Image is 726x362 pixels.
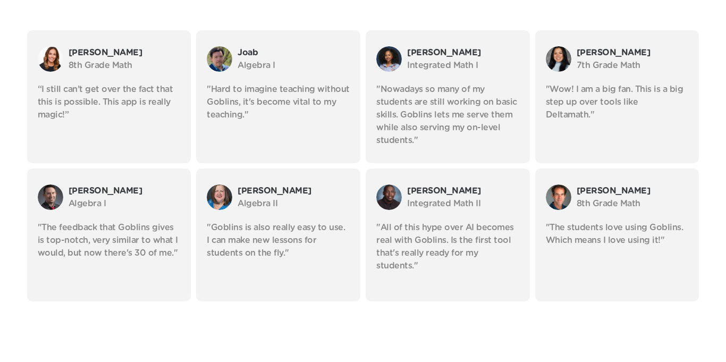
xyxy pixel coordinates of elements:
[407,197,519,210] p: Integrated Math II
[407,184,519,197] p: [PERSON_NAME]
[577,59,689,72] p: 7th Grade Math
[69,197,181,210] p: Algebra I
[207,83,350,121] p: "Hard to imagine teaching without Goblins, it's become vital to my teaching."
[207,221,350,259] p: "Goblins is also really easy to use. I can make new lessons for students on the fly."
[407,59,519,72] p: Integrated Math I
[69,59,181,72] p: 8th Grade Math
[38,221,181,259] p: "The feedback that Goblins gives is top-notch, very similar to what I would, but now there's 30 o...
[407,46,519,59] p: [PERSON_NAME]
[376,83,519,147] p: "Nowadays so many of my students are still working on basic skills. Goblins lets me serve them wh...
[38,83,181,121] p: “I still can’t get over the fact that this is possible. This app is really magic!”
[69,184,181,197] p: [PERSON_NAME]
[238,197,350,210] p: Algebra II
[546,221,689,247] p: "The students love using Goblins. Which means I love using it!"
[69,46,181,59] p: [PERSON_NAME]
[238,46,350,59] p: Joab
[376,221,519,272] p: "All of this hype over AI becomes real with Goblins. Is the first tool that's really ready for my...
[577,46,689,59] p: [PERSON_NAME]
[238,59,350,72] p: Algebra I
[546,83,689,121] p: "Wow! I am a big fan. This is a big step up over tools like Deltamath."
[577,184,689,197] p: [PERSON_NAME]
[577,197,689,210] p: 8th Grade Math
[238,184,350,197] p: [PERSON_NAME]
